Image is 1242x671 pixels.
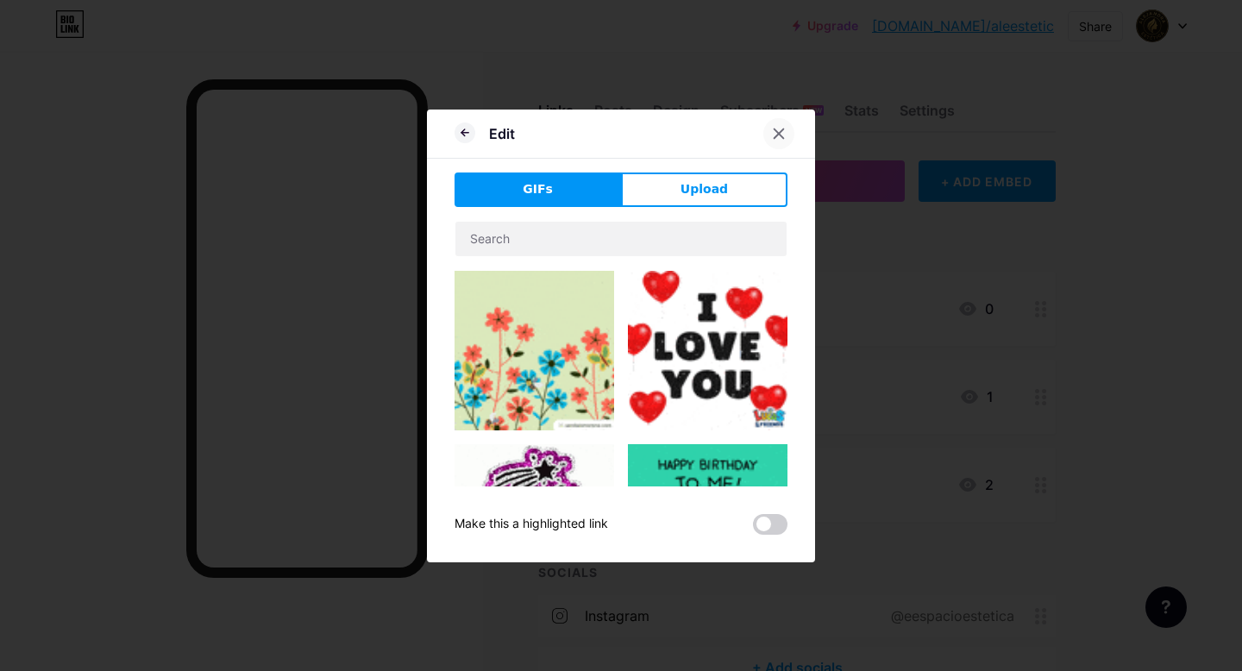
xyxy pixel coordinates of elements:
span: Upload [681,180,728,198]
input: Search [455,222,787,256]
img: Gihpy [628,271,787,430]
span: GIFs [523,180,553,198]
img: Gihpy [455,271,614,430]
img: Gihpy [628,444,787,604]
div: Make this a highlighted link [455,514,608,535]
div: Edit [489,123,515,144]
button: Upload [621,172,787,207]
button: GIFs [455,172,621,207]
img: Gihpy [455,444,614,604]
